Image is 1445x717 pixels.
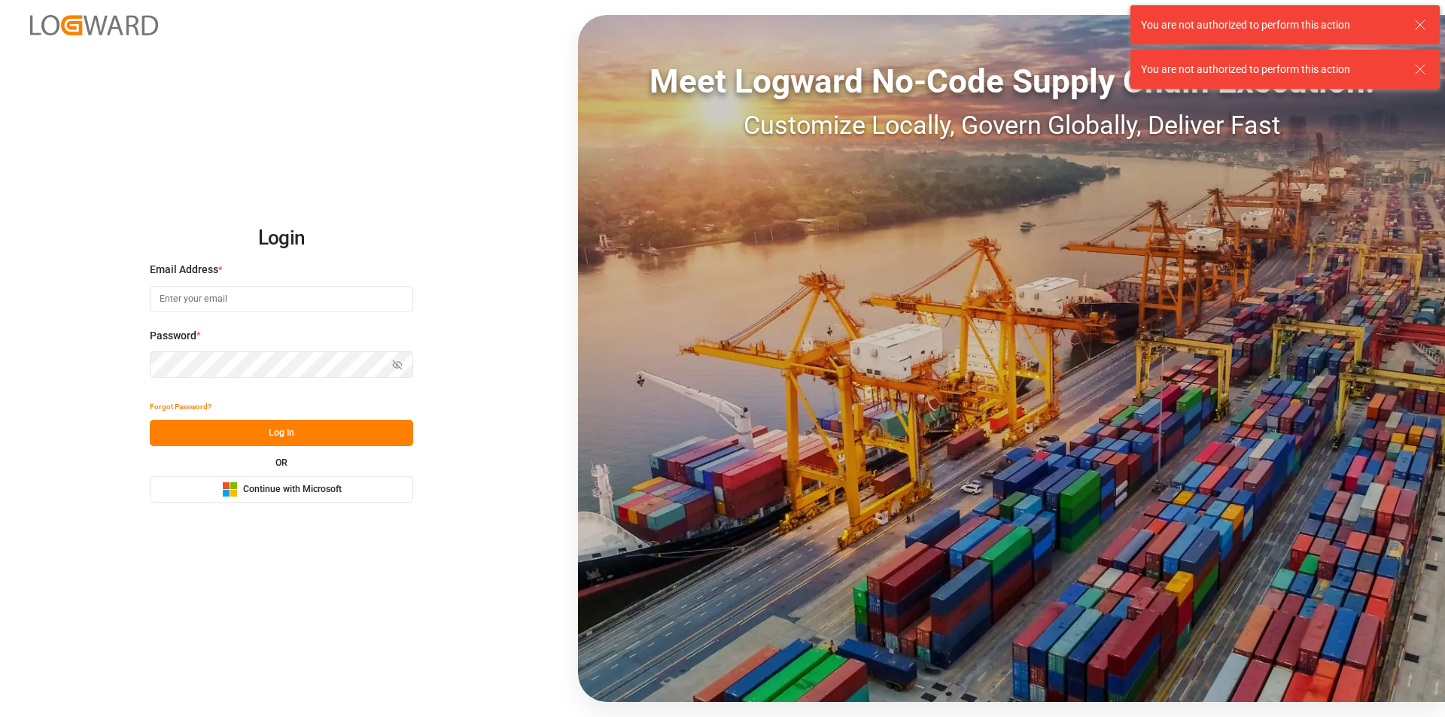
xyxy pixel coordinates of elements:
[243,483,342,497] span: Continue with Microsoft
[578,56,1445,106] div: Meet Logward No-Code Supply Chain Execution:
[150,476,413,503] button: Continue with Microsoft
[150,214,413,263] h2: Login
[275,458,287,467] small: OR
[578,106,1445,144] div: Customize Locally, Govern Globally, Deliver Fast
[150,420,413,446] button: Log In
[150,286,413,312] input: Enter your email
[150,393,211,420] button: Forgot Password?
[30,15,158,35] img: Logward_new_orange.png
[1141,17,1400,33] div: You are not authorized to perform this action
[150,262,218,278] span: Email Address
[1141,62,1400,77] div: You are not authorized to perform this action
[150,328,196,344] span: Password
